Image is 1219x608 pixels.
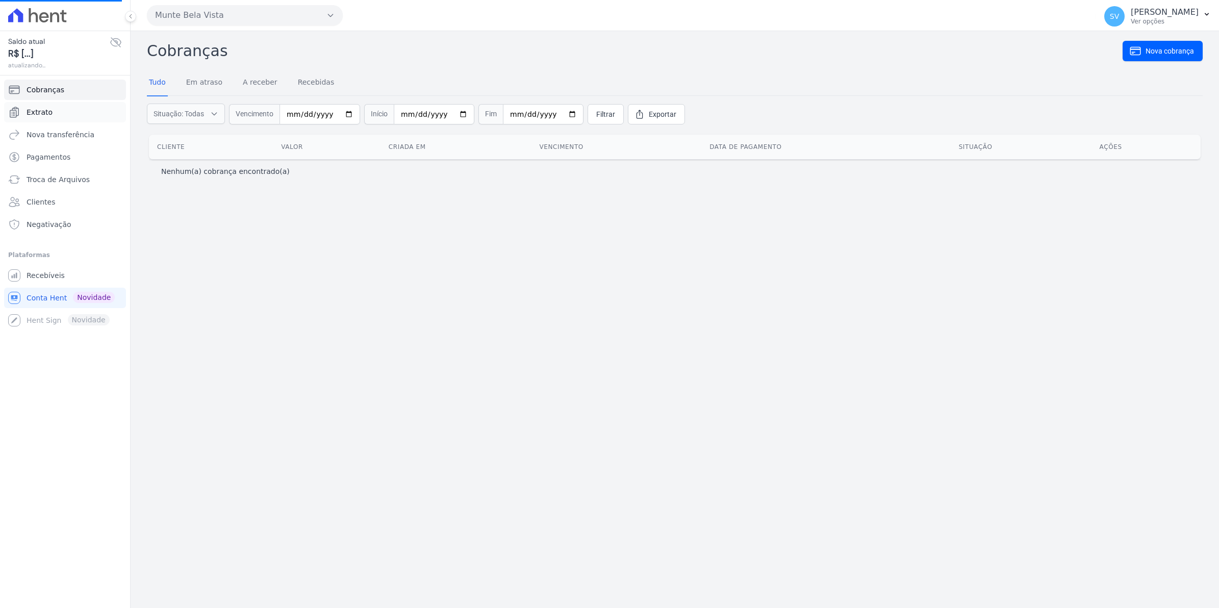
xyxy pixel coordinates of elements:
[4,102,126,122] a: Extrato
[701,135,950,159] th: Data de pagamento
[8,249,122,261] div: Plataformas
[1091,135,1201,159] th: Ações
[147,5,343,26] button: Munte Bela Vista
[8,61,110,70] span: atualizando...
[1110,13,1119,20] span: SV
[1146,46,1194,56] span: Nova cobrança
[8,36,110,47] span: Saldo atual
[628,104,685,124] a: Exportar
[588,104,624,124] a: Filtrar
[27,130,94,140] span: Nova transferência
[149,135,273,159] th: Cliente
[4,214,126,235] a: Negativação
[596,109,615,119] span: Filtrar
[1096,2,1219,31] button: SV [PERSON_NAME] Ver opções
[4,192,126,212] a: Clientes
[4,124,126,145] a: Nova transferência
[1131,7,1199,17] p: [PERSON_NAME]
[4,265,126,286] a: Recebíveis
[1123,41,1203,61] a: Nova cobrança
[478,104,503,124] span: Fim
[154,109,204,119] span: Situação: Todas
[364,104,394,124] span: Início
[73,292,115,303] span: Novidade
[184,70,224,96] a: Em atraso
[27,152,70,162] span: Pagamentos
[241,70,280,96] a: A receber
[8,80,122,331] nav: Sidebar
[1131,17,1199,26] p: Ver opções
[27,293,67,303] span: Conta Hent
[4,147,126,167] a: Pagamentos
[27,85,64,95] span: Cobranças
[27,107,53,117] span: Extrato
[8,47,110,61] span: R$ [...]
[380,135,531,159] th: Criada em
[649,109,676,119] span: Exportar
[273,135,380,159] th: Valor
[951,135,1091,159] th: Situação
[4,80,126,100] a: Cobranças
[27,270,65,281] span: Recebíveis
[147,39,1123,62] h2: Cobranças
[229,104,280,124] span: Vencimento
[27,219,71,230] span: Negativação
[531,135,701,159] th: Vencimento
[27,197,55,207] span: Clientes
[4,169,126,190] a: Troca de Arquivos
[147,104,225,124] button: Situação: Todas
[161,166,290,176] p: Nenhum(a) cobrança encontrado(a)
[27,174,90,185] span: Troca de Arquivos
[147,70,168,96] a: Tudo
[4,288,126,308] a: Conta Hent Novidade
[296,70,337,96] a: Recebidas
